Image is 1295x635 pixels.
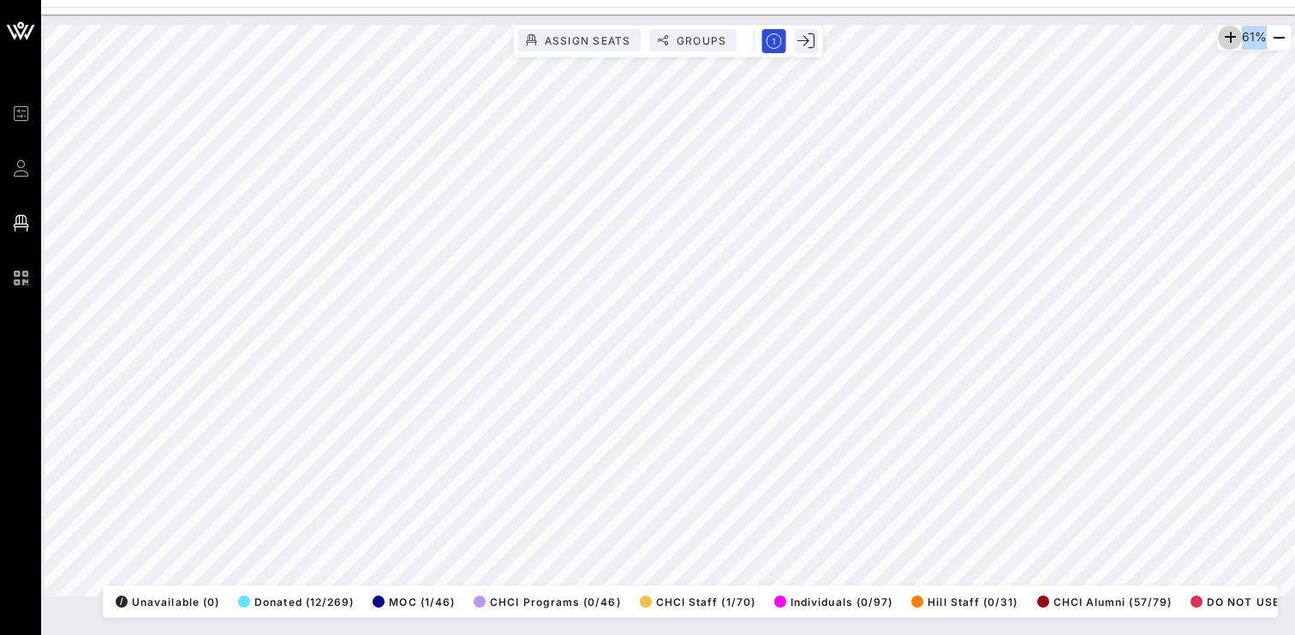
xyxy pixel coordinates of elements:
[640,596,755,608] span: CHCI Staff (1/70)
[474,596,621,608] span: CHCI Programs (0/46)
[233,590,354,614] button: Donated (12/269)
[650,29,737,51] button: Groups
[110,590,219,614] button: /Unavailable (0)
[518,29,642,51] button: Assign Seats
[1217,25,1292,51] div: 61%
[238,596,354,608] span: Donated (12/269)
[544,34,631,47] span: Assign Seats
[1032,590,1172,614] button: CHCI Alumni (57/79)
[635,590,755,614] button: CHCI Staff (1/70)
[911,596,1017,608] span: Hill Staff (0/31)
[367,590,455,614] button: MOC (1/46)
[774,596,892,608] span: Individuals (0/97)
[906,590,1017,614] button: Hill Staff (0/31)
[116,596,219,608] span: Unavailable (0)
[116,596,128,608] div: /
[676,34,727,47] span: Groups
[468,590,621,614] button: CHCI Programs (0/46)
[1037,596,1172,608] span: CHCI Alumni (57/79)
[769,590,892,614] button: Individuals (0/97)
[373,596,455,608] span: MOC (1/46)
